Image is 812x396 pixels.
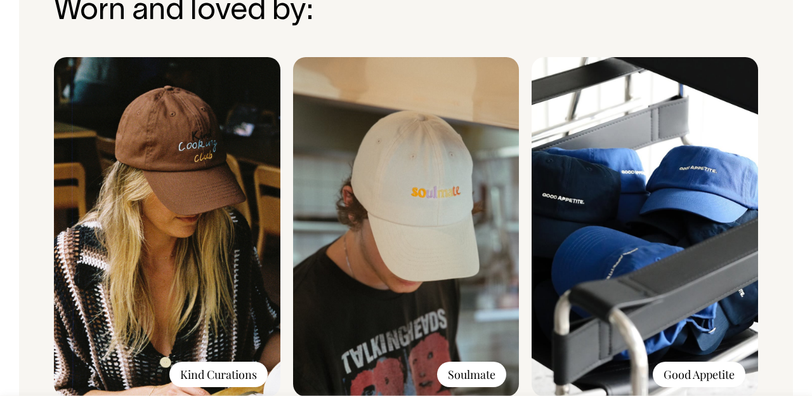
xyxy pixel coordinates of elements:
div: Kind Curations [169,362,268,387]
div: Good Appetite [653,362,745,387]
div: Soulmate [437,362,506,387]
